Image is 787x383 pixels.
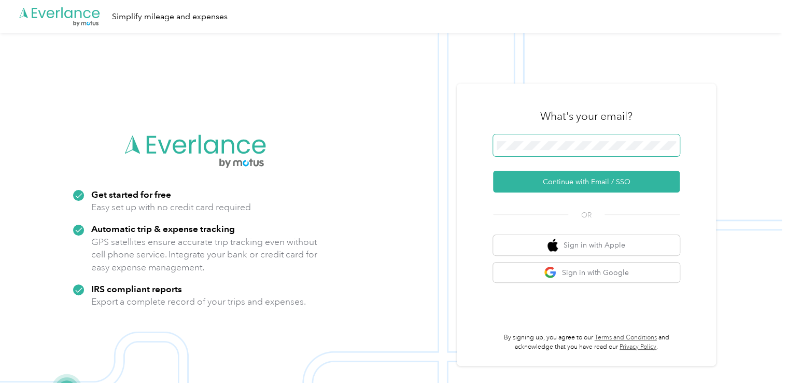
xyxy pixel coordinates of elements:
p: GPS satellites ensure accurate trip tracking even without cell phone service. Integrate your bank... [91,236,318,274]
p: Easy set up with no credit card required [91,201,251,214]
div: Simplify mileage and expenses [112,10,228,23]
img: apple logo [547,239,558,252]
a: Terms and Conditions [595,334,657,341]
strong: Get started for free [91,189,171,200]
img: google logo [544,266,557,279]
a: Privacy Policy [620,343,656,351]
button: google logoSign in with Google [493,263,680,283]
strong: IRS compliant reports [91,283,182,294]
p: Export a complete record of your trips and expenses. [91,295,306,308]
p: By signing up, you agree to our and acknowledge that you have read our . [493,333,680,351]
span: OR [568,210,605,221]
strong: Automatic trip & expense tracking [91,223,235,234]
button: Continue with Email / SSO [493,171,680,193]
button: apple logoSign in with Apple [493,235,680,255]
h3: What's your email? [540,109,633,124]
